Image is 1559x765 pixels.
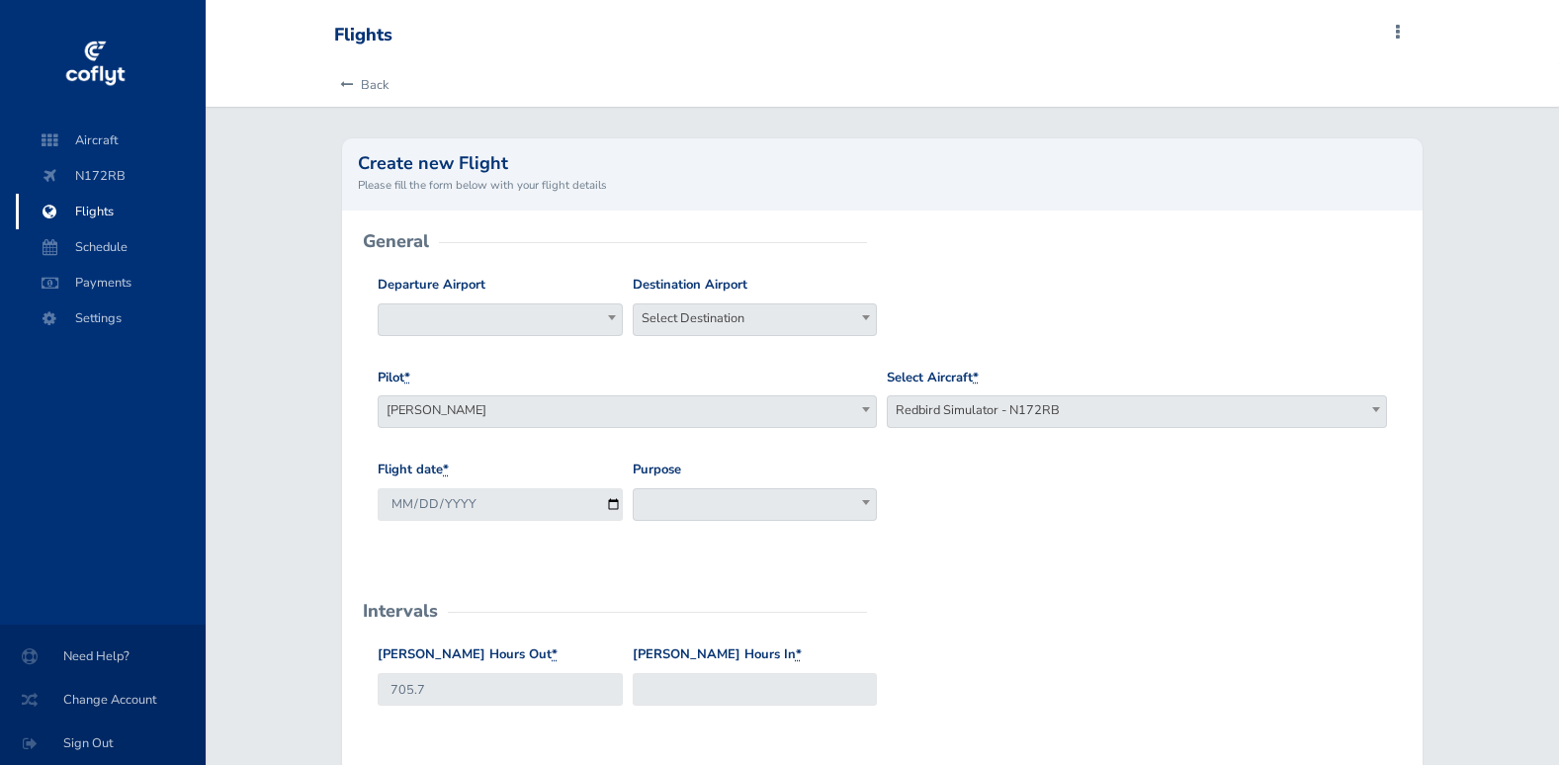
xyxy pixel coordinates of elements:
abbr: required [973,369,979,386]
label: [PERSON_NAME] Hours Out [378,644,558,665]
label: Destination Airport [633,275,747,296]
abbr: required [404,369,410,386]
h2: General [363,232,429,250]
h2: Create new Flight [358,154,1407,172]
span: Aircraft [36,123,186,158]
span: Sign Out [24,725,182,761]
span: Redbird Simulator - N172RB [887,395,1386,428]
a: Back [334,63,389,107]
span: Schedule [36,229,186,265]
span: Redbird Simulator - N172RB [888,396,1385,424]
span: Need Help? [24,638,182,674]
span: Settings [36,300,186,336]
label: [PERSON_NAME] Hours In [633,644,802,665]
label: Flight date [378,460,449,480]
span: Flights [36,194,186,229]
abbr: required [552,645,558,663]
label: Select Aircraft [887,368,979,388]
abbr: required [443,461,449,478]
span: Paul Karr [378,395,877,428]
h2: Intervals [363,602,438,620]
span: Select Destination [634,304,877,332]
span: N172RB [36,158,186,194]
span: Payments [36,265,186,300]
span: Select Destination [633,303,878,336]
span: Change Account [24,682,182,718]
span: Paul Karr [379,396,876,424]
div: Flights [334,25,392,46]
label: Departure Airport [378,275,485,296]
abbr: required [796,645,802,663]
label: Pilot [378,368,410,388]
label: Purpose [633,460,681,480]
img: coflyt logo [62,35,128,94]
small: Please fill the form below with your flight details [358,176,1407,194]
